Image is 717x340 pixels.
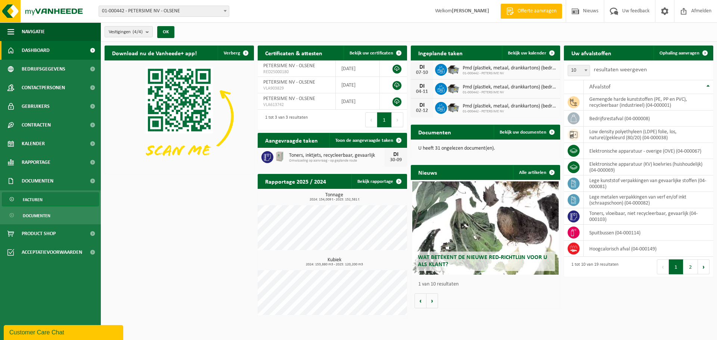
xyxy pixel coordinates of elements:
span: 01-000442 - PETERSIME NV - OLSENE [99,6,229,17]
button: Previous [657,259,669,274]
span: VLA613742 [263,102,330,108]
span: RED25000180 [263,69,330,75]
button: Next [392,112,403,127]
span: PETERSIME NV - OLSENE [263,63,315,69]
button: 2 [683,259,698,274]
span: 01-000442 - PETERSIME NV [463,109,556,114]
a: Facturen [2,192,99,206]
span: Ophaling aanvragen [659,51,699,56]
div: 07-10 [415,70,429,75]
td: hoogcalorisch afval (04-000149) [584,241,713,257]
img: WB-5000-GAL-GY-01 [447,63,460,75]
div: 02-12 [415,108,429,113]
span: Toners, inktjets, recycleerbaar, gevaarlijk [289,153,385,159]
label: resultaten weergeven [594,67,647,73]
td: lege kunststof verpakkingen van gevaarlijke stoffen (04-000081) [584,175,713,192]
img: IC-CB-0000-00-01 [273,150,286,163]
img: Download de VHEPlus App [105,60,254,172]
span: Gebruikers [22,97,50,116]
span: Pmd (plastiek, metaal, drankkartons) (bedrijven) [463,84,556,90]
td: gemengde harde kunststoffen (PE, PP en PVC), recycleerbaar (industrieel) (04-000001) [584,94,713,110]
div: DI [415,64,429,70]
td: elektronische apparatuur (KV) koelvries (huishoudelijk) (04-000069) [584,159,713,175]
a: Wat betekent de nieuwe RED-richtlijn voor u als klant? [412,181,559,275]
td: bedrijfsrestafval (04-000008) [584,110,713,127]
div: 04-11 [415,89,429,94]
span: Documenten [23,209,50,223]
button: Previous [365,112,377,127]
a: Bekijk uw certificaten [344,46,406,60]
h2: Rapportage 2025 / 2024 [258,174,333,188]
h2: Uw afvalstoffen [564,46,619,60]
span: 01-000442 - PETERSIME NV [463,71,556,76]
span: Contactpersonen [22,78,65,97]
span: Kalender [22,134,45,153]
p: 1 van 10 resultaten [418,282,556,287]
span: Documenten [22,172,53,190]
span: 2024: 153,880 m3 - 2025: 120,200 m3 [261,263,407,266]
h3: Tonnage [261,193,407,202]
span: Bedrijfsgegevens [22,60,65,78]
a: Documenten [2,208,99,222]
div: 1 tot 3 van 3 resultaten [261,112,308,128]
span: Omwisseling op aanvraag - op geplande route [289,159,385,163]
a: Bekijk rapportage [351,174,406,189]
p: U heeft 31 ongelezen document(en). [418,146,553,151]
button: Next [698,259,710,274]
h3: Kubiek [261,258,407,266]
span: Afvalstof [589,84,611,90]
div: DI [388,152,403,157]
h2: Nieuws [411,165,444,180]
count: (4/4) [133,29,143,34]
span: Verberg [224,51,240,56]
span: PETERSIME NV - OLSENE [263,79,315,85]
td: [DATE] [336,60,380,77]
div: 30-09 [388,157,403,163]
h2: Ingeplande taken [411,46,470,60]
span: Vestigingen [109,26,143,38]
td: [DATE] [336,77,380,93]
div: DI [415,102,429,108]
button: Vorige [415,293,426,308]
span: Offerte aanvragen [516,7,558,15]
button: Volgende [426,293,438,308]
button: OK [157,26,174,38]
h2: Aangevraagde taken [258,133,325,147]
span: Pmd (plastiek, metaal, drankkartons) (bedrijven) [463,103,556,109]
a: Bekijk uw documenten [494,125,559,140]
div: 1 tot 10 van 19 resultaten [568,259,618,275]
span: 2024: 154,009 t - 2025: 152,581 t [261,198,407,202]
td: lege metalen verpakkingen van verf en/of inkt (schraapschoon) (04-000082) [584,192,713,208]
span: Contracten [22,116,51,134]
td: toners, vloeibaar, niet recycleerbaar, gevaarlijk (04-000103) [584,208,713,225]
strong: [PERSON_NAME] [452,8,489,14]
img: WB-5000-GAL-GY-01 [447,101,460,113]
span: PETERSIME NV - OLSENE [263,96,315,102]
a: Toon de aangevraagde taken [329,133,406,148]
button: Vestigingen(4/4) [105,26,153,37]
td: spuitbussen (04-000114) [584,225,713,241]
a: Bekijk uw kalender [502,46,559,60]
span: Product Shop [22,224,56,243]
span: VLA903829 [263,85,330,91]
button: Verberg [218,46,253,60]
span: 01-000442 - PETERSIME NV - OLSENE [99,6,229,16]
span: Rapportage [22,153,50,172]
span: 10 [568,65,590,76]
button: 1 [377,112,392,127]
span: Bekijk uw kalender [508,51,546,56]
span: Toon de aangevraagde taken [335,138,393,143]
span: Facturen [23,193,43,207]
span: Wat betekent de nieuwe RED-richtlijn voor u als klant? [418,255,547,268]
td: elektronische apparatuur - overige (OVE) (04-000067) [584,143,713,159]
span: Dashboard [22,41,50,60]
span: 01-000442 - PETERSIME NV [463,90,556,95]
a: Ophaling aanvragen [654,46,713,60]
span: Acceptatievoorwaarden [22,243,82,262]
h2: Certificaten & attesten [258,46,330,60]
button: 1 [669,259,683,274]
span: Navigatie [22,22,45,41]
td: low density polyethyleen (LDPE) folie, los, naturel/gekleurd (80/20) (04-000038) [584,127,713,143]
a: Alle artikelen [513,165,559,180]
a: Offerte aanvragen [500,4,562,19]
